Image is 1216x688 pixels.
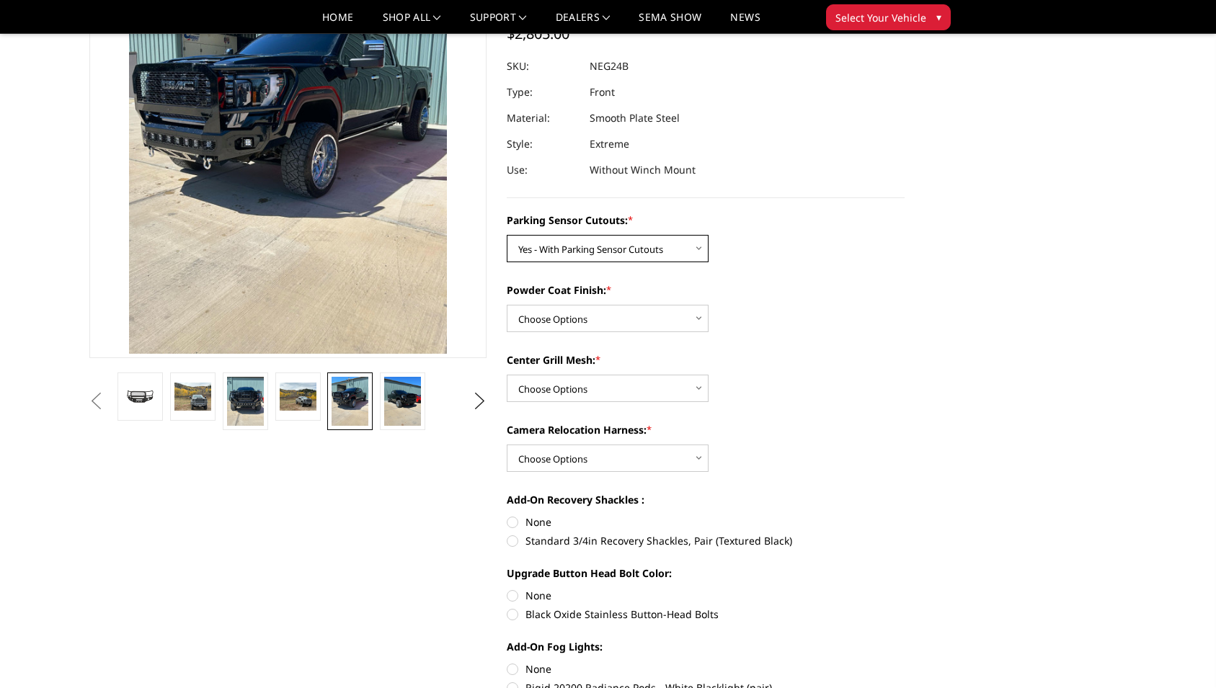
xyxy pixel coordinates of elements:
label: Add-On Recovery Shackles : [507,492,905,507]
a: Dealers [556,12,611,33]
a: Home [322,12,353,33]
dt: Material: [507,105,579,131]
a: shop all [383,12,441,33]
img: 2024-2025 GMC 2500-3500 - Freedom Series - Extreme Front Bumper [280,383,316,410]
button: Next [469,390,490,412]
img: 2024-2025 GMC 2500-3500 - Freedom Series - Extreme Front Bumper [384,377,421,426]
label: None [507,514,905,530]
label: Standard 3/4in Recovery Shackles, Pair (Textured Black) [507,533,905,548]
img: 2024-2025 GMC 2500-3500 - Freedom Series - Extreme Front Bumper [174,383,211,410]
dd: NEG24B [590,53,629,79]
dd: Without Winch Mount [590,157,696,183]
dd: Extreme [590,131,629,157]
img: 2024-2025 GMC 2500-3500 - Freedom Series - Extreme Front Bumper [227,377,264,426]
dd: Smooth Plate Steel [590,105,680,131]
label: Black Oxide Stainless Button-Head Bolts [507,607,905,622]
dd: Front [590,79,615,105]
label: None [507,661,905,676]
label: Parking Sensor Cutouts: [507,213,905,228]
label: None [507,588,905,603]
a: Support [470,12,527,33]
a: News [730,12,760,33]
img: 2024-2025 GMC 2500-3500 - Freedom Series - Extreme Front Bumper [332,377,368,426]
button: Select Your Vehicle [826,4,951,30]
label: Upgrade Button Head Bolt Color: [507,566,905,581]
dt: Use: [507,157,579,183]
dt: Style: [507,131,579,157]
button: Previous [86,390,107,412]
dt: Type: [507,79,579,105]
label: Add-On Fog Lights: [507,639,905,654]
label: Camera Relocation Harness: [507,422,905,437]
dt: SKU: [507,53,579,79]
span: Select Your Vehicle [835,10,926,25]
label: Powder Coat Finish: [507,282,905,298]
img: 2024-2025 GMC 2500-3500 - Freedom Series - Extreme Front Bumper [122,388,159,406]
span: ▾ [936,9,941,24]
label: Center Grill Mesh: [507,352,905,367]
a: SEMA Show [639,12,701,33]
